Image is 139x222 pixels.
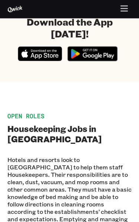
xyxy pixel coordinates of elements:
h2: Housekeeping Jobs in [GEOGRAPHIC_DATA] [7,124,132,145]
span: Open Roles [7,112,44,120]
a: Download on the App Store [18,55,62,63]
img: Get it on Google Play [64,43,121,65]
